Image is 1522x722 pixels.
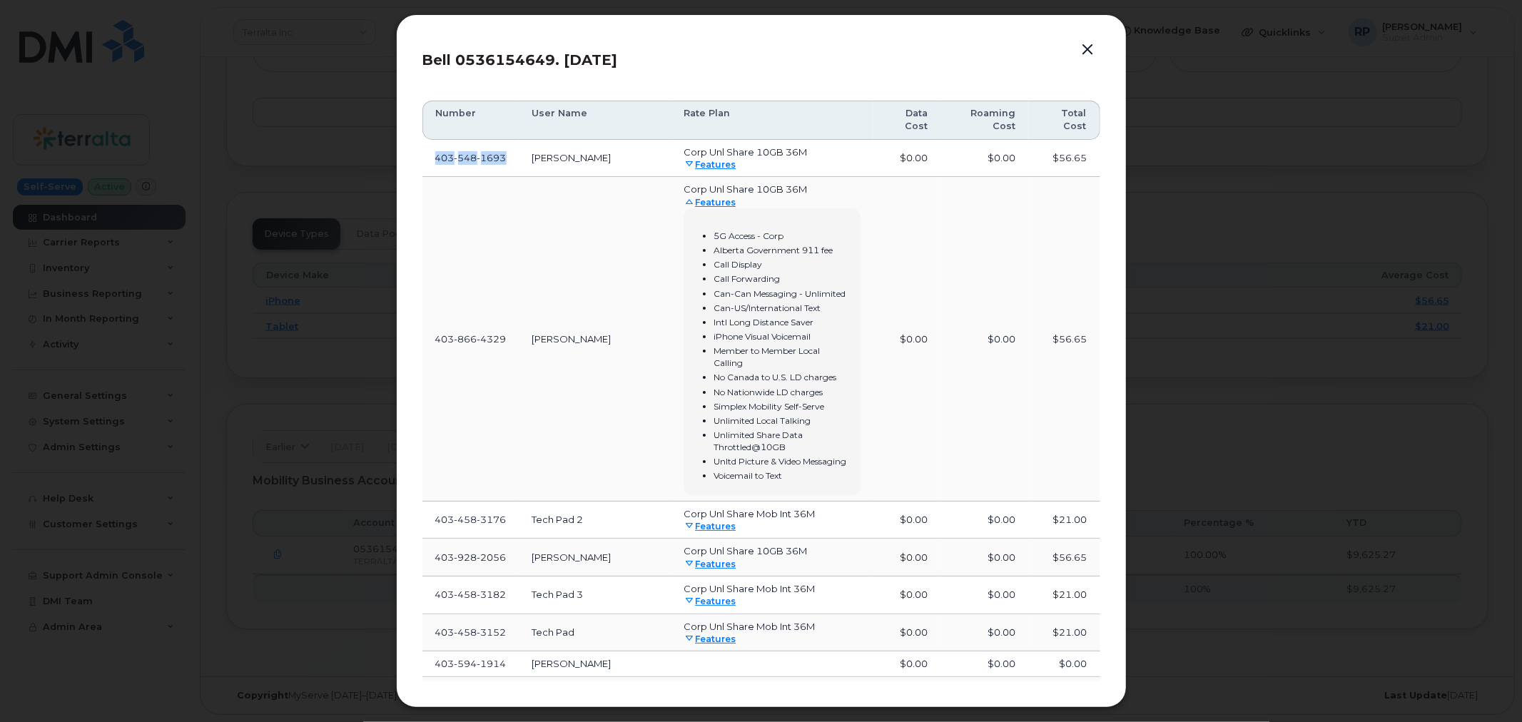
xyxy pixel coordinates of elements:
[684,582,861,596] div: Corp Unl Share Mob Int 36M
[684,544,861,558] div: Corp Unl Share 10GB 36M
[435,514,507,525] span: 403
[873,502,940,539] td: $0.00
[519,502,671,539] td: Tech Pad 2
[477,589,507,600] span: 3182
[435,589,507,600] span: 403
[455,514,477,525] span: 458
[940,539,1028,576] td: $0.00
[1028,539,1100,576] td: $56.65
[477,551,507,563] span: 2056
[455,589,477,600] span: 458
[1028,502,1100,539] td: $21.00
[435,551,507,563] span: 403
[873,539,940,576] td: $0.00
[477,514,507,525] span: 3176
[519,539,671,576] td: [PERSON_NAME]
[873,576,940,614] td: $0.00
[1028,576,1100,614] td: $21.00
[684,507,861,521] div: Corp Unl Share Mob Int 36M
[519,576,671,614] td: Tech Pad 3
[455,551,477,563] span: 928
[940,502,1028,539] td: $0.00
[684,521,736,532] a: Features
[684,559,736,569] a: Features
[940,576,1028,614] td: $0.00
[684,596,736,606] a: Features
